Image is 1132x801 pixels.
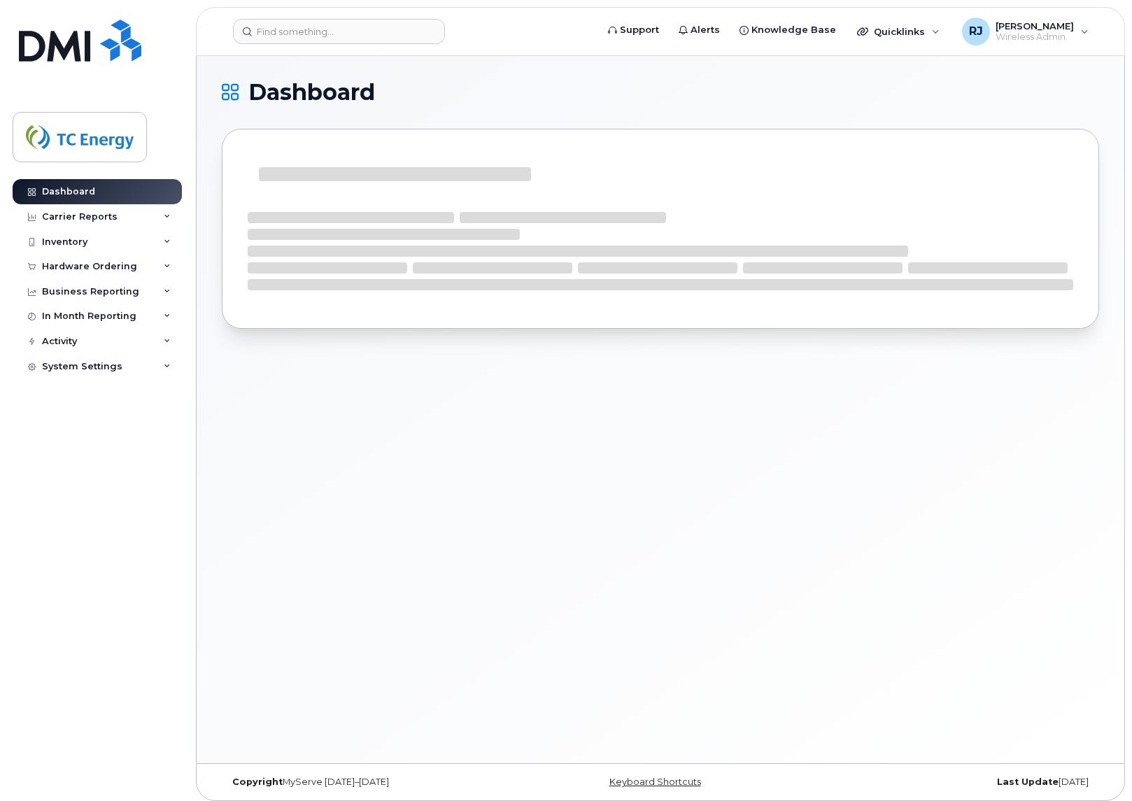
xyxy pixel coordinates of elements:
[997,777,1059,787] strong: Last Update
[222,777,514,788] div: MyServe [DATE]–[DATE]
[609,777,701,787] a: Keyboard Shortcuts
[807,777,1099,788] div: [DATE]
[232,777,283,787] strong: Copyright
[248,82,375,103] span: Dashboard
